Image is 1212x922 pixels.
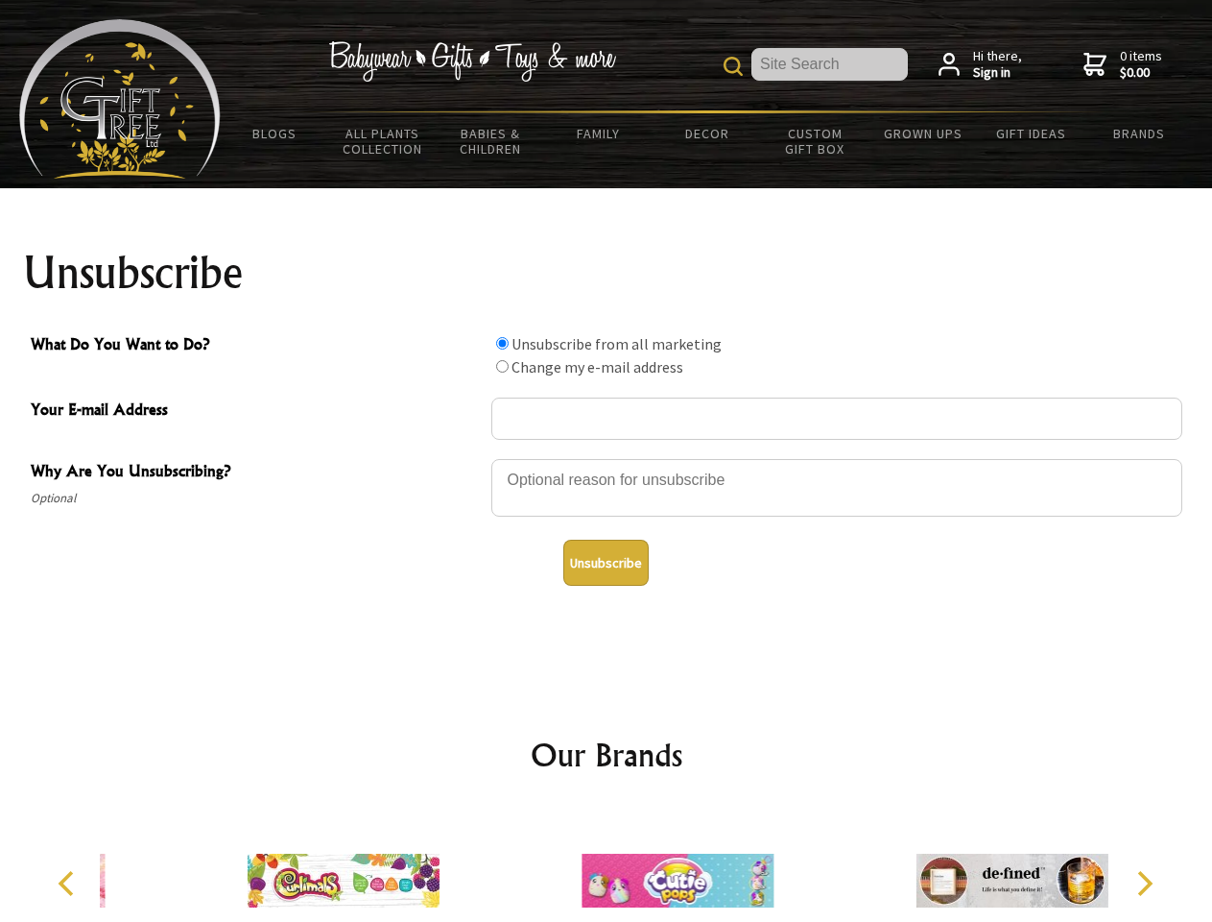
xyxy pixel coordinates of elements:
[496,360,509,373] input: What Do You Want to Do?
[973,64,1022,82] strong: Sign in
[511,357,683,376] label: Change my e-mail address
[221,113,329,154] a: BLOGS
[1120,64,1162,82] strong: $0.00
[977,113,1085,154] a: Gift Ideas
[511,334,722,353] label: Unsubscribe from all marketing
[1085,113,1194,154] a: Brands
[1123,862,1165,905] button: Next
[868,113,977,154] a: Grown Ups
[328,41,616,82] img: Babywear - Gifts - Toys & more
[761,113,869,169] a: Custom Gift Box
[653,113,761,154] a: Decor
[724,57,743,76] img: product search
[751,48,908,81] input: Site Search
[19,19,221,179] img: Babyware - Gifts - Toys and more...
[38,732,1175,778] h2: Our Brands
[545,113,654,154] a: Family
[48,862,90,905] button: Previous
[1120,47,1162,82] span: 0 items
[329,113,438,169] a: All Plants Collection
[973,48,1022,82] span: Hi there,
[31,487,482,510] span: Optional
[491,398,1182,440] input: Your E-mail Address
[23,250,1190,296] h1: Unsubscribe
[437,113,545,169] a: Babies & Children
[31,459,482,487] span: Why Are You Unsubscribing?
[496,337,509,350] input: What Do You Want to Do?
[563,540,649,586] button: Unsubscribe
[939,48,1022,82] a: Hi there,Sign in
[31,332,482,360] span: What Do You Want to Do?
[31,398,482,425] span: Your E-mail Address
[1083,48,1162,82] a: 0 items$0.00
[491,459,1182,517] textarea: Why Are You Unsubscribing?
